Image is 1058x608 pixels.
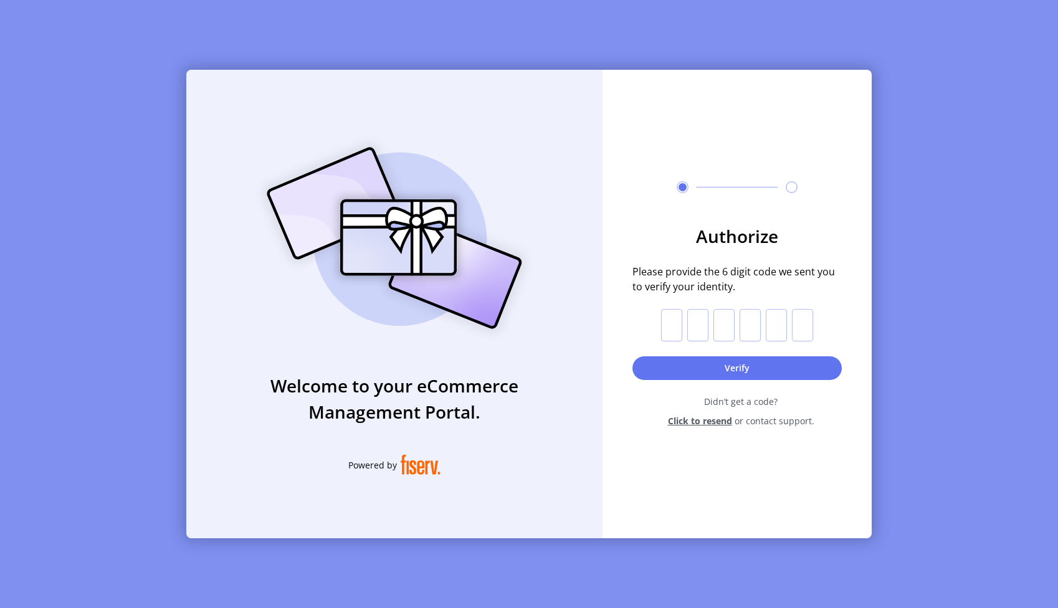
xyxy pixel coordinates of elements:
span: Didn’t get a code? [640,395,842,408]
span: Please provide the 6 digit code we sent you to verify your identity. [632,264,842,294]
span: or contact support. [735,414,814,427]
h3: Welcome to your eCommerce Management Portal. [186,373,603,425]
h3: Authorize [632,223,842,249]
span: Powered by [348,458,397,472]
button: Verify [632,356,842,380]
span: Click to resend [668,414,732,427]
img: card_Illustration.svg [248,133,541,343]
